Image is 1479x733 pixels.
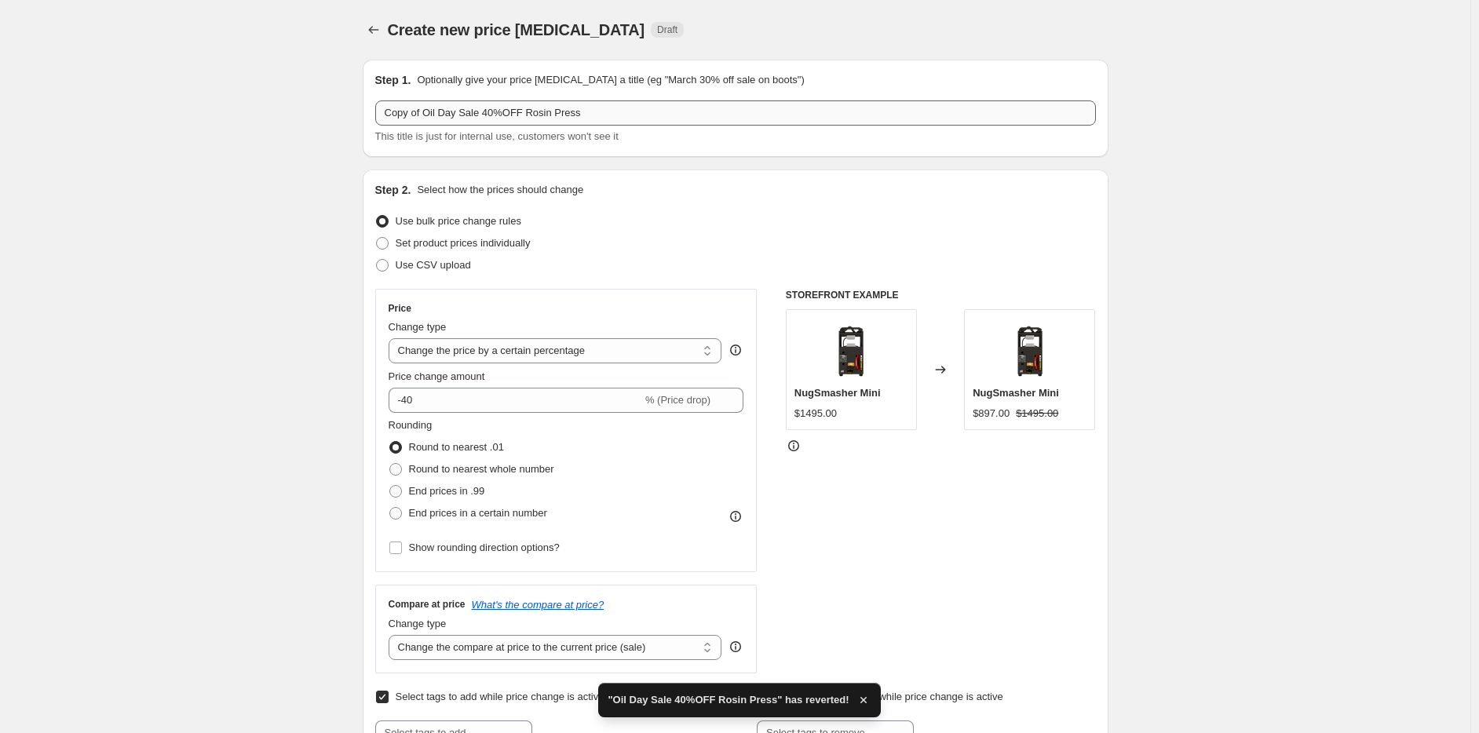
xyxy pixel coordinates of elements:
span: % (Price drop) [645,394,710,406]
div: $1495.00 [794,406,837,421]
span: Select tags to remove while price change is active [777,691,1003,702]
span: Round to nearest .01 [409,441,504,453]
img: NugSmasherMini_2_80x.png [999,318,1061,381]
span: Select tags to add while price change is active [396,691,604,702]
span: NugSmasher Mini [794,387,881,399]
p: Select how the prices should change [417,182,583,198]
span: This title is just for internal use, customers won't see it [375,130,619,142]
h2: Step 1. [375,72,411,88]
span: Create new price [MEDICAL_DATA] [388,21,645,38]
img: NugSmasherMini_2_80x.png [820,318,882,381]
span: Draft [657,24,677,36]
span: "Oil Day Sale 40%OFF Rosin Press" has reverted! [608,692,849,708]
h2: Step 2. [375,182,411,198]
span: End prices in .99 [409,485,485,497]
h3: Price [389,302,411,315]
span: Rounding [389,419,433,431]
input: -15 [389,388,642,413]
button: Price change jobs [363,19,385,41]
h6: STOREFRONT EXAMPLE [786,289,1096,301]
span: NugSmasher Mini [973,387,1059,399]
span: End prices in a certain number [409,507,547,519]
span: Change type [389,321,447,333]
p: Optionally give your price [MEDICAL_DATA] a title (eg "March 30% off sale on boots") [417,72,804,88]
span: Price change amount [389,370,485,382]
div: help [728,639,743,655]
h3: Compare at price [389,598,466,611]
div: $897.00 [973,406,1010,421]
span: Round to nearest whole number [409,463,554,475]
span: Show rounding direction options? [409,542,560,553]
span: Use CSV upload [396,259,471,271]
span: Change type [389,618,447,629]
strike: $1495.00 [1016,406,1058,421]
div: help [728,342,743,358]
span: Set product prices individually [396,237,531,249]
button: What's the compare at price? [472,599,604,611]
span: Use bulk price change rules [396,215,521,227]
input: 30% off holiday sale [375,100,1096,126]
